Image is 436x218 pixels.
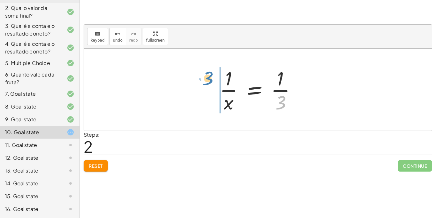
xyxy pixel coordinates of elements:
i: redo [131,30,137,38]
i: Task finished and correct. [67,59,74,67]
div: 10. Goal state [5,128,56,136]
button: undoundo [109,28,126,45]
i: keyboard [94,30,101,38]
i: Task not started. [67,180,74,187]
div: 14. Goal state [5,180,56,187]
i: Task finished and correct. [67,116,74,123]
i: Task not started. [67,167,74,174]
div: 4. Qual é a conta e o resultado correto? [5,40,56,55]
div: 5. Multiple Choice [5,59,56,67]
i: Task started. [67,128,74,136]
button: keyboardkeypad [87,28,108,45]
div: 3. Qual é a conta e o resultado correto? [5,22,56,37]
div: 15. Goal state [5,192,56,200]
span: keypad [91,38,105,43]
div: 12. Goal state [5,154,56,162]
span: 2 [84,137,93,156]
span: undo [113,38,123,43]
i: Task finished and correct. [67,90,74,98]
i: Task finished and correct. [67,8,74,16]
span: redo [129,38,138,43]
div: 13. Goal state [5,167,56,174]
i: Task not started. [67,154,74,162]
div: 7. Goal state [5,90,56,98]
i: Task not started. [67,205,74,213]
label: Steps: [84,131,100,138]
div: 16. Goal state [5,205,56,213]
div: 9. Goal state [5,116,56,123]
button: Reset [84,160,108,172]
i: Task not started. [67,141,74,149]
button: fullscreen [143,28,168,45]
span: Reset [89,163,103,169]
button: redoredo [126,28,141,45]
i: Task finished and correct. [67,103,74,110]
div: 6. Quanto vale cada fruta? [5,71,56,86]
span: fullscreen [146,38,165,43]
div: 8. Goal state [5,103,56,110]
div: 2. Qual o valor da soma final? [5,4,56,20]
i: Task finished and correct. [67,75,74,82]
i: Task not started. [67,192,74,200]
i: undo [115,30,121,38]
div: 11. Goal state [5,141,56,149]
i: Task finished and correct. [67,26,74,34]
i: Task finished and correct. [67,44,74,52]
